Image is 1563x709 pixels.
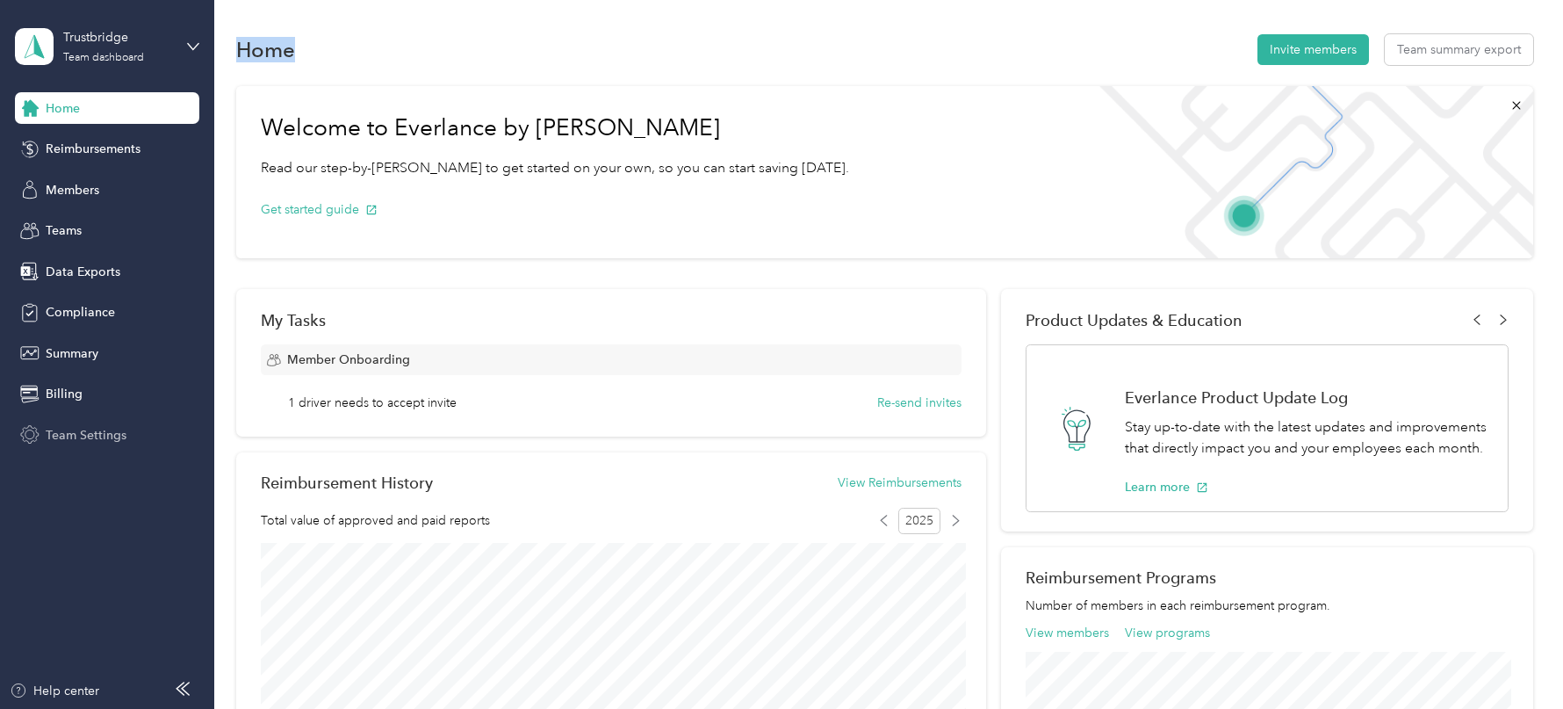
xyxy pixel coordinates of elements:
button: Invite members [1257,34,1369,65]
span: Billing [46,385,83,403]
span: Home [46,99,80,118]
span: Data Exports [46,263,120,281]
span: Member Onboarding [287,351,410,369]
span: 1 driver needs to accept invite [288,394,457,412]
button: Get started guide [261,200,378,219]
h1: Everlance Product Update Log [1125,388,1488,407]
iframe: Everlance-gr Chat Button Frame [1465,611,1563,709]
button: Learn more [1125,478,1208,496]
p: Read our step-by-[PERSON_NAME] to get started on your own, so you can start saving [DATE]. [261,157,849,179]
span: Members [46,181,99,199]
div: My Tasks [261,311,962,329]
img: Welcome to everlance [1082,86,1532,258]
button: Re-send invites [877,394,962,412]
div: Trustbridge [63,28,173,47]
span: Summary [46,344,98,363]
button: Help center [10,682,99,700]
button: View members [1026,624,1109,642]
span: Product Updates & Education [1026,311,1242,329]
span: 2025 [898,508,940,534]
button: View Reimbursements [838,474,962,492]
h1: Welcome to Everlance by [PERSON_NAME] [261,114,849,142]
button: Team summary export [1385,34,1533,65]
div: Team dashboard [63,53,144,63]
button: View programs [1125,624,1210,642]
h2: Reimbursement History [261,474,433,492]
span: Teams [46,221,82,240]
h2: Reimbursement Programs [1026,568,1508,587]
span: Compliance [46,303,115,322]
h1: Home [236,40,295,59]
span: Team Settings [46,426,126,445]
p: Stay up-to-date with the latest updates and improvements that directly impact you and your employ... [1125,416,1488,459]
span: Total value of approved and paid reports [261,511,490,530]
span: Reimbursements [46,140,140,158]
p: Number of members in each reimbursement program. [1026,597,1508,615]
